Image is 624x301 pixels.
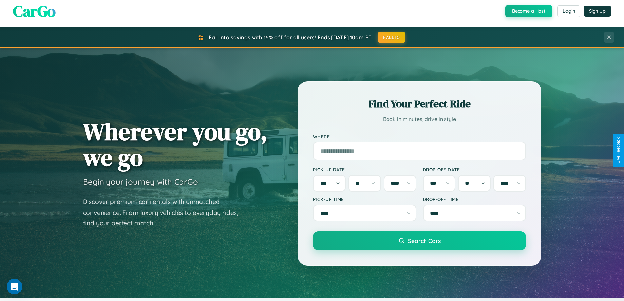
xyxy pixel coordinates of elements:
button: FALL15 [378,32,405,43]
span: CarGo [13,0,56,22]
div: Give Feedback [616,137,621,164]
h1: Wherever you go, we go [83,119,268,170]
p: Discover premium car rentals with unmatched convenience. From luxury vehicles to everyday rides, ... [83,197,247,229]
label: Pick-up Date [313,167,416,172]
button: Login [557,5,580,17]
label: Drop-off Date [423,167,526,172]
button: Sign Up [584,6,611,17]
label: Where [313,134,526,139]
span: Search Cars [408,237,441,244]
span: Fall into savings with 15% off for all users! Ends [DATE] 10am PT. [209,34,373,41]
label: Drop-off Time [423,197,526,202]
p: Book in minutes, drive in style [313,114,526,124]
button: Become a Host [505,5,552,17]
iframe: Intercom live chat [7,279,22,294]
button: Search Cars [313,231,526,250]
h2: Find Your Perfect Ride [313,97,526,111]
h3: Begin your journey with CarGo [83,177,198,187]
label: Pick-up Time [313,197,416,202]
